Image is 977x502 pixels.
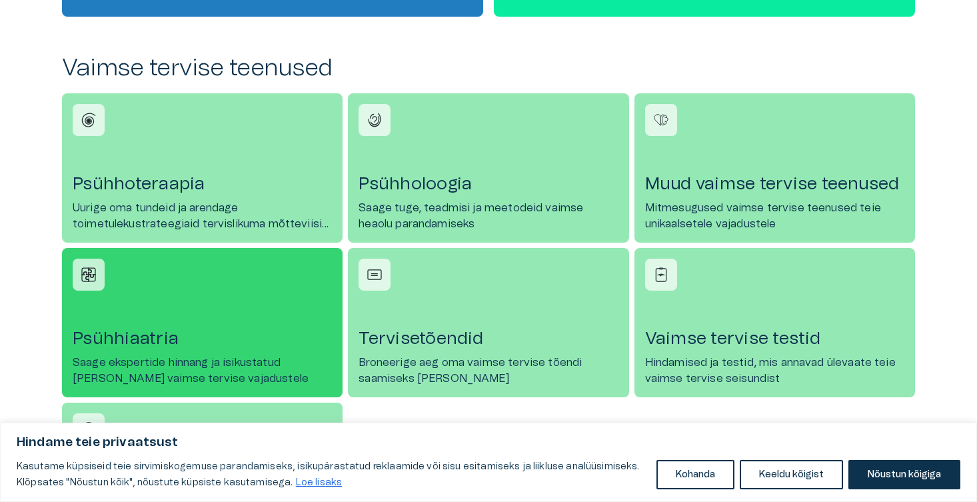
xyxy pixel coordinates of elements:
img: Muud vaimse tervise teenused icon [651,110,671,130]
img: Psühhoteraapia icon [79,110,99,130]
h4: Psühhiaatria [73,328,332,349]
h4: Muud vaimse tervise teenused [645,173,904,195]
button: Kohanda [656,460,734,489]
img: Vaimse tervise õde icon [79,419,99,439]
h4: Psühhoteraapia [73,173,332,195]
a: Loe lisaks [295,477,343,488]
p: Hindame teie privaatsust [17,435,960,451]
img: Psühholoogia icon [365,110,385,130]
img: Tervisetõendid icon [365,265,385,285]
p: Hindamised ja testid, mis annavad ülevaate teie vaimse tervise seisundist [645,355,904,387]
h4: Psühholoogia [359,173,618,195]
button: Nõustun kõigiga [848,460,960,489]
button: Keeldu kõigist [740,460,843,489]
h2: Vaimse tervise teenused [62,54,915,83]
img: Vaimse tervise testid icon [651,265,671,285]
h4: Tervisetõendid [359,328,618,349]
img: Psühhiaatria icon [79,265,99,285]
p: Uurige oma tundeid ja arendage toimetulekustrateegiaid tervislikuma mõtteviisi saavutamiseks [73,200,332,232]
p: Saage ekspertide hinnang ja isikustatud [PERSON_NAME] vaimse tervise vajadustele [73,355,332,387]
p: Saage tuge, teadmisi ja meetodeid vaimse heaolu parandamiseks [359,200,618,232]
h4: Vaimse tervise testid [645,328,904,349]
p: Mitmesugused vaimse tervise teenused teie unikaalsetele vajadustele [645,200,904,232]
p: Broneerige aeg oma vaimse tervise tõendi saamiseks [PERSON_NAME] [359,355,618,387]
p: Kasutame küpsiseid teie sirvimiskogemuse parandamiseks, isikupärastatud reklaamide või sisu esita... [17,459,646,491]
